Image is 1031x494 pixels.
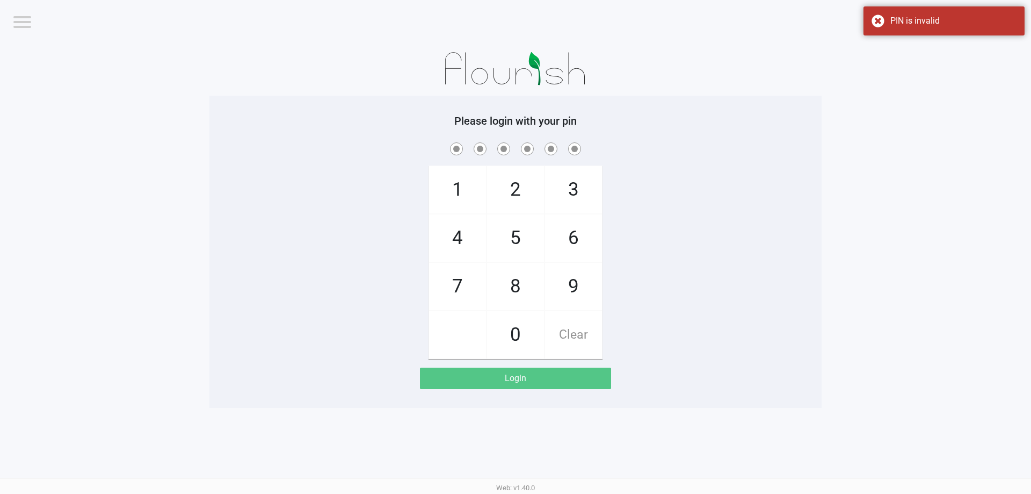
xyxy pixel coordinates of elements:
span: 4 [429,214,486,262]
span: 9 [545,263,602,310]
span: Clear [545,311,602,359]
span: 0 [487,311,544,359]
span: 6 [545,214,602,262]
h5: Please login with your pin [217,114,814,127]
span: Web: v1.40.0 [496,484,535,492]
div: PIN is invalid [890,15,1017,27]
span: 8 [487,263,544,310]
span: 7 [429,263,486,310]
span: 1 [429,166,486,213]
span: 2 [487,166,544,213]
span: 5 [487,214,544,262]
span: 3 [545,166,602,213]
